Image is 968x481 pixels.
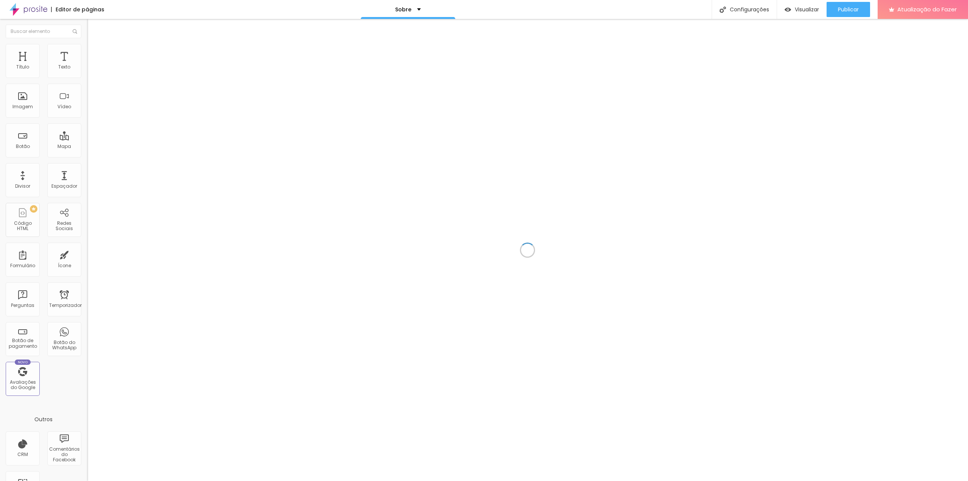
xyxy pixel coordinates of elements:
img: Ícone [73,29,77,34]
font: Outros [34,416,53,423]
font: Botão do WhatsApp [52,339,76,351]
img: view-1.svg [785,6,791,13]
button: Visualizar [777,2,827,17]
font: Novo [18,360,28,364]
font: Publicar [838,6,859,13]
font: Código HTML [14,220,32,232]
font: Texto [58,64,70,70]
font: Mapa [57,143,71,149]
font: Botão [16,143,30,149]
font: Avaliações do Google [10,379,36,391]
font: Imagem [12,103,33,110]
img: Ícone [720,6,726,13]
font: Divisor [15,183,30,189]
font: Sobre [395,6,411,13]
font: Perguntas [11,302,34,308]
font: Redes Sociais [56,220,73,232]
input: Buscar elemento [6,25,81,38]
font: Configurações [730,6,769,13]
font: Formulário [10,262,35,269]
font: Atualização do Fazer [897,5,957,13]
font: Comentários do Facebook [49,446,80,463]
font: Visualizar [795,6,819,13]
font: Ícone [58,262,71,269]
font: Botão de pagamento [9,337,37,349]
font: Vídeo [57,103,71,110]
font: CRM [17,451,28,458]
font: Editor de páginas [56,6,104,13]
font: Título [16,64,29,70]
font: Temporizador [49,302,82,308]
button: Publicar [827,2,870,17]
font: Espaçador [51,183,77,189]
